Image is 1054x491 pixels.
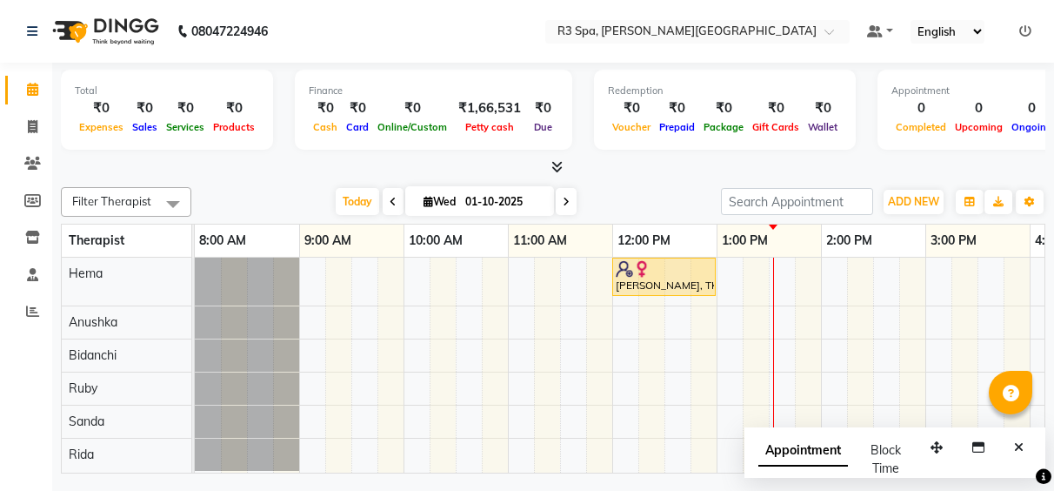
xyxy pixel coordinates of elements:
[608,84,842,98] div: Redemption
[822,228,877,253] a: 2:00 PM
[608,121,655,133] span: Voucher
[951,121,1007,133] span: Upcoming
[530,121,557,133] span: Due
[891,98,951,118] div: 0
[888,195,939,208] span: ADD NEW
[373,121,451,133] span: Online/Custom
[451,98,528,118] div: ₹1,66,531
[655,98,699,118] div: ₹0
[981,421,1037,474] iframe: chat widget
[804,98,842,118] div: ₹0
[748,98,804,118] div: ₹0
[209,98,259,118] div: ₹0
[128,121,162,133] span: Sales
[655,121,699,133] span: Prepaid
[699,121,748,133] span: Package
[195,228,250,253] a: 8:00 AM
[614,260,714,293] div: [PERSON_NAME], TK01, 12:00 PM-01:00 PM, Sensory Rejuvene Aromatherapy 60 Min([DEMOGRAPHIC_DATA])
[75,84,259,98] div: Total
[309,121,342,133] span: Cash
[891,121,951,133] span: Completed
[69,447,94,462] span: Rida
[69,266,103,281] span: Hema
[871,442,901,476] span: Block Time
[509,228,571,253] a: 11:00 AM
[460,189,547,215] input: 2025-10-01
[72,194,151,208] span: Filter Therapist
[608,98,655,118] div: ₹0
[69,314,117,330] span: Anushka
[300,228,356,253] a: 9:00 AM
[69,380,97,396] span: Ruby
[461,121,518,133] span: Petty cash
[209,121,259,133] span: Products
[191,7,268,56] b: 08047224946
[699,98,748,118] div: ₹0
[951,98,1007,118] div: 0
[717,228,772,253] a: 1:00 PM
[309,98,342,118] div: ₹0
[336,188,379,215] span: Today
[342,98,373,118] div: ₹0
[926,228,981,253] a: 3:00 PM
[162,98,209,118] div: ₹0
[613,228,675,253] a: 12:00 PM
[342,121,373,133] span: Card
[373,98,451,118] div: ₹0
[721,188,873,215] input: Search Appointment
[69,414,104,429] span: Sanda
[69,347,117,363] span: Bidanchi
[528,98,558,118] div: ₹0
[758,435,848,467] span: Appointment
[69,232,124,248] span: Therapist
[75,98,128,118] div: ₹0
[162,121,209,133] span: Services
[748,121,804,133] span: Gift Cards
[804,121,842,133] span: Wallet
[44,7,163,56] img: logo
[128,98,162,118] div: ₹0
[884,190,944,214] button: ADD NEW
[404,228,467,253] a: 10:00 AM
[309,84,558,98] div: Finance
[419,195,460,208] span: Wed
[75,121,128,133] span: Expenses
